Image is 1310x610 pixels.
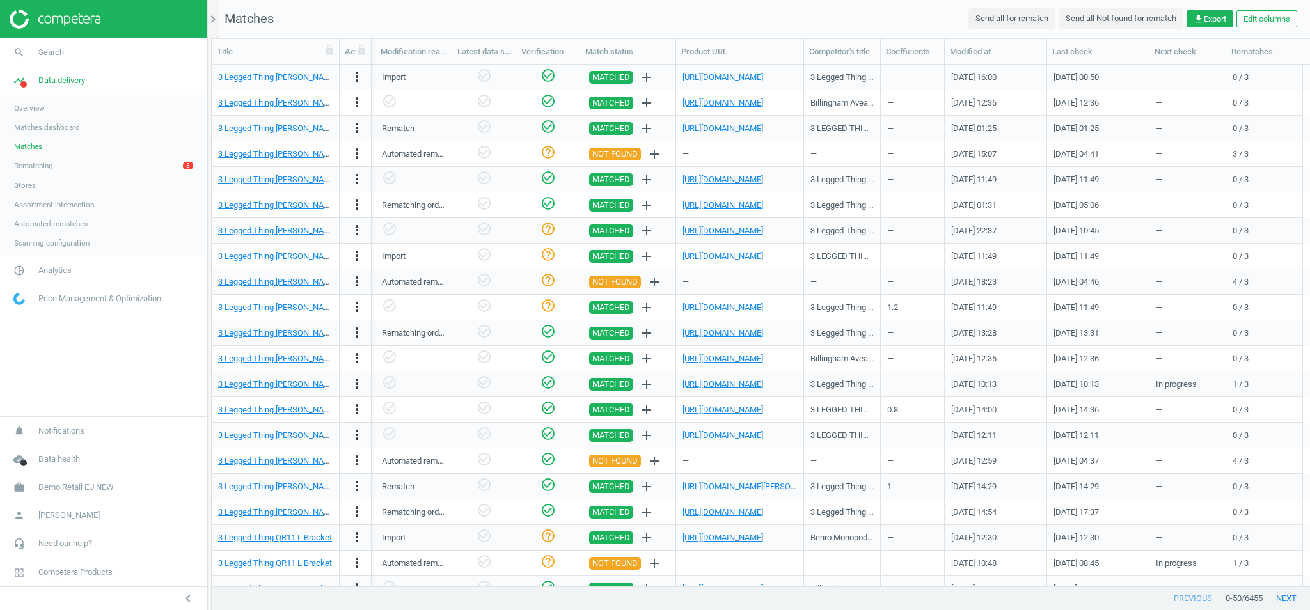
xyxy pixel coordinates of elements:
i: chevron_left [180,591,196,606]
span: Analytics [38,265,72,276]
a: 3 Legged Thing [PERSON_NAME] mit Peak Design Capture Base [PERSON_NAME] [218,149,512,159]
button: more_vert [349,529,365,546]
span: 3 [183,162,193,169]
i: help_outline [541,221,556,237]
a: 3 Legged Thing [PERSON_NAME] mit Peak Design Capture Base [PERSON_NAME] [218,72,512,82]
span: Assortment intersection [14,199,94,210]
a: 3 Legged Thing [PERSON_NAME] mit Peak Design Capture Base [PERSON_NAME] [218,354,512,363]
div: — [1156,245,1219,267]
div: [DATE] 13:31 [1054,322,1142,344]
div: [DATE] 11:49 [1054,168,1142,191]
i: more_vert [349,427,365,442]
button: more_vert [349,95,365,111]
i: check_circle_outline [541,324,556,339]
span: MATCHED [592,250,630,263]
div: — [887,168,938,191]
div: 3 Legged Thing [PERSON_NAME] mit Peak Design Capture Base [PERSON_NAME] [810,199,874,211]
span: Price Management & Optimization [38,293,161,304]
i: more_vert [349,69,365,84]
a: 3 Legged Thing [PERSON_NAME] Universal L-Halterung [PERSON_NAME] [218,277,480,286]
i: add [639,351,654,366]
a: 3 Legged Thing [PERSON_NAME] Universal L-Halterung [PERSON_NAME] [218,226,480,235]
div: — [887,143,938,165]
i: add [639,428,654,443]
a: 3 Legged Thing [PERSON_NAME] mit Peak Design Capture Base [PERSON_NAME] [218,175,512,184]
a: [URL][DOMAIN_NAME] [683,328,763,338]
div: [DATE] 01:25 [951,117,1040,139]
button: add [636,246,658,267]
i: add [639,479,654,494]
i: check_circle_outline [477,298,492,313]
a: 3 Legged Thing [PERSON_NAME] mit Peak Design Capture Base [PERSON_NAME] [218,123,512,133]
i: check_circle_outline [477,221,492,237]
div: — [887,117,938,139]
button: add [636,169,658,191]
i: check_circle_outline [541,196,556,211]
button: more_vert [349,350,365,367]
button: add [636,322,658,344]
div: — [1156,322,1219,344]
i: more_vert [349,555,365,570]
a: 3 Legged Thing [PERSON_NAME] mit Peak Design Capture Base [PERSON_NAME] [218,481,512,491]
div: 0 / 3 [1233,91,1296,114]
i: check_circle_outline [477,145,492,160]
i: more_vert [349,171,365,187]
a: [URL][DOMAIN_NAME] [683,354,763,363]
div: Rematches [1231,46,1298,58]
button: chevron_left [172,590,204,607]
span: MATCHED [592,173,630,186]
div: 0 / 3 [1233,194,1296,216]
div: — [1156,117,1219,139]
i: work [7,475,31,499]
div: Verification [521,46,574,58]
div: Product URL [681,46,798,58]
span: Export [1194,13,1226,25]
div: [DATE] 12:36 [951,347,1040,370]
div: 0 / 3 [1233,168,1296,191]
div: Latest data status [457,46,510,58]
div: [DATE] 11:49 [951,168,1040,191]
div: 3 Legged Thing [PERSON_NAME] Schnellwechselwinkel ([PERSON_NAME]) [810,302,874,313]
span: MATCHED [592,301,630,314]
button: add [636,527,658,549]
i: person [7,503,31,528]
span: Demo Retail EU NEW [38,481,114,493]
i: cloud_done [7,447,31,471]
button: more_vert [349,555,365,572]
button: add [636,425,658,446]
div: Automated rematch [382,276,445,288]
button: Send all for rematch [968,8,1055,29]
span: Notifications [38,425,84,437]
div: [DATE] 00:50 [1054,66,1142,88]
i: more_vert [349,529,365,545]
a: 3 Legged Thing [PERSON_NAME] mit Peak Design Capture Base [PERSON_NAME] [218,456,512,465]
i: add [639,172,654,187]
div: Automated rematch [382,148,445,160]
i: add [639,249,654,264]
div: Title [217,46,334,58]
button: add [636,476,658,497]
button: more_vert [349,69,365,86]
div: [DATE] 15:07 [951,143,1040,165]
i: add [639,530,654,545]
span: MATCHED [592,122,630,135]
div: [DATE] 11:49 [1054,245,1142,267]
button: add [636,92,658,114]
i: check_circle_outline [382,298,397,313]
i: more_vert [349,581,365,596]
span: Matches [225,11,274,26]
a: [URL][DOMAIN_NAME] [683,379,763,389]
i: more_vert [349,350,365,366]
i: add [639,325,654,341]
i: add [639,377,654,392]
span: MATCHED [592,199,630,212]
i: timeline [7,68,31,93]
i: check_circle_outline [541,349,556,364]
i: help_outline [541,247,556,262]
div: [DATE] 10:13 [1054,373,1142,395]
a: [URL][DOMAIN_NAME] [683,226,763,235]
button: get_appExport [1187,10,1233,28]
i: chevron_right [205,12,221,27]
a: 3 Legged Thing [PERSON_NAME] mit Peak Design Capture Base [PERSON_NAME] [218,98,512,107]
span: Matches dashboard [14,122,80,132]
